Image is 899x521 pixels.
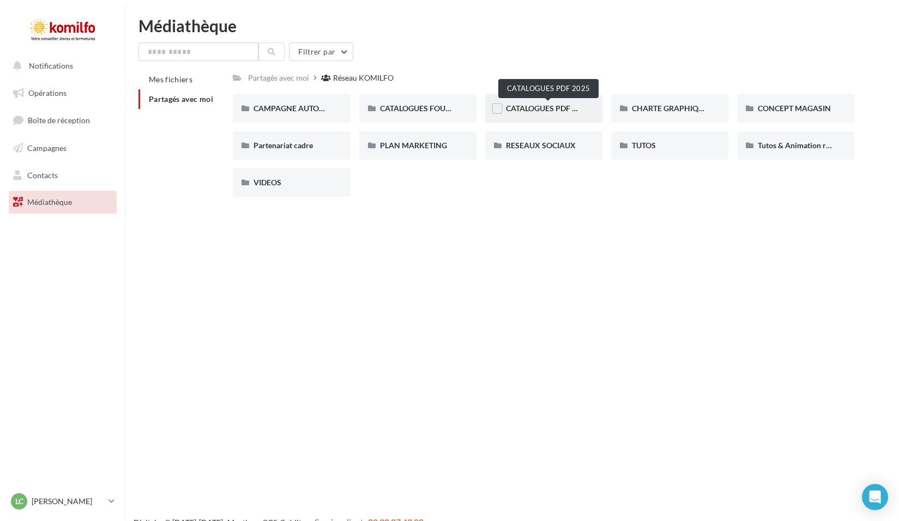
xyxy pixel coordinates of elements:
[333,72,394,83] div: Réseau KOMILFO
[380,104,549,113] span: CATALOGUES FOURNISSEURS - PRODUITS 2025
[27,170,58,179] span: Contacts
[27,197,72,207] span: Médiathèque
[7,82,119,105] a: Opérations
[138,17,886,34] div: Médiathèque
[15,496,23,507] span: Lc
[29,61,73,70] span: Notifications
[632,141,656,150] span: TUTOS
[28,88,67,98] span: Opérations
[248,72,309,83] div: Partagés avec moi
[7,164,119,187] a: Contacts
[498,79,599,98] div: CATALOGUES PDF 2025
[758,141,845,150] span: Tutos & Animation réseau
[254,141,313,150] span: Partenariat cadre
[7,137,119,160] a: Campagnes
[862,484,888,510] div: Open Intercom Messenger
[380,141,447,150] span: PLAN MARKETING
[149,75,192,84] span: Mes fichiers
[7,191,119,214] a: Médiathèque
[758,104,831,113] span: CONCEPT MAGASIN
[32,496,104,507] p: [PERSON_NAME]
[149,94,213,104] span: Partagés avec moi
[27,143,67,153] span: Campagnes
[506,141,576,150] span: RESEAUX SOCIAUX
[506,104,589,113] span: CATALOGUES PDF 2025
[7,54,114,77] button: Notifications
[7,108,119,132] a: Boîte de réception
[254,178,281,187] span: VIDEOS
[254,104,336,113] span: CAMPAGNE AUTOMNE
[289,43,353,61] button: Filtrer par
[632,104,708,113] span: CHARTE GRAPHIQUE
[9,491,117,512] a: Lc [PERSON_NAME]
[28,116,90,125] span: Boîte de réception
